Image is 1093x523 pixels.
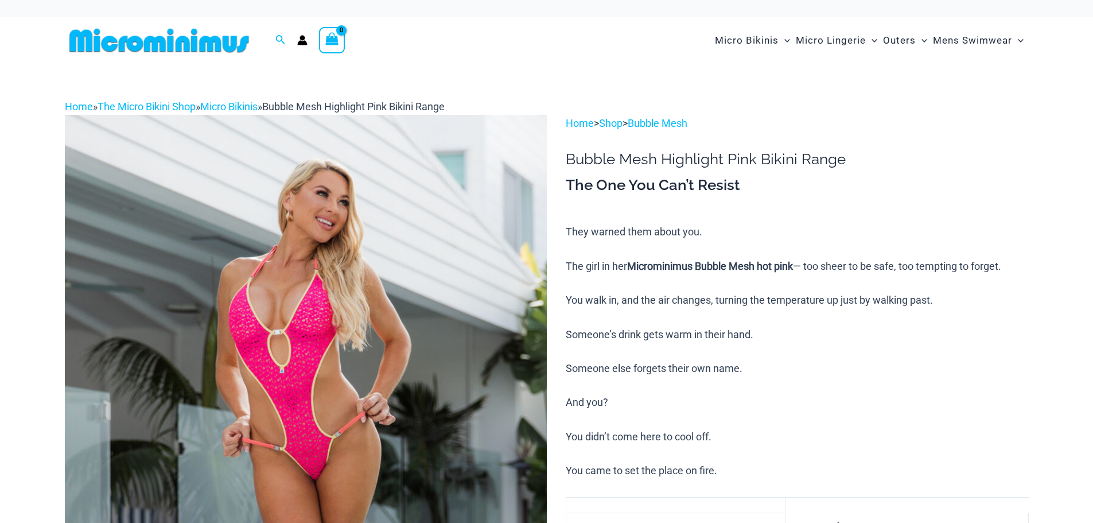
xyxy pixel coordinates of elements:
a: Bubble Mesh [628,117,687,129]
b: Microminimus Bubble Mesh hot pink [627,260,793,272]
a: Micro BikinisMenu ToggleMenu Toggle [712,23,793,58]
a: Mens SwimwearMenu ToggleMenu Toggle [930,23,1026,58]
span: Menu Toggle [916,26,927,55]
a: OutersMenu ToggleMenu Toggle [880,23,930,58]
p: > > [566,115,1028,132]
span: Menu Toggle [1012,26,1024,55]
a: Micro LingerieMenu ToggleMenu Toggle [793,23,880,58]
span: Mens Swimwear [933,26,1012,55]
h3: The One You Can’t Resist [566,176,1028,195]
a: Micro Bikinis [200,100,258,113]
a: Home [65,100,93,113]
span: Outers [883,26,916,55]
nav: Site Navigation [710,21,1029,60]
a: View Shopping Cart, empty [319,27,345,53]
a: Search icon link [275,33,286,48]
a: The Micro Bikini Shop [98,100,196,113]
img: MM SHOP LOGO FLAT [65,28,254,53]
span: Micro Lingerie [796,26,866,55]
p: They warned them about you. The girl in her — too sheer to be safe, too tempting to forget. You w... [566,223,1028,479]
span: Menu Toggle [779,26,790,55]
a: Account icon link [297,35,308,45]
span: » » » [65,100,445,113]
a: Home [566,117,594,129]
span: Menu Toggle [866,26,877,55]
h1: Bubble Mesh Highlight Pink Bikini Range [566,150,1028,168]
a: Shop [599,117,623,129]
span: Bubble Mesh Highlight Pink Bikini Range [262,100,445,113]
span: Micro Bikinis [715,26,779,55]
